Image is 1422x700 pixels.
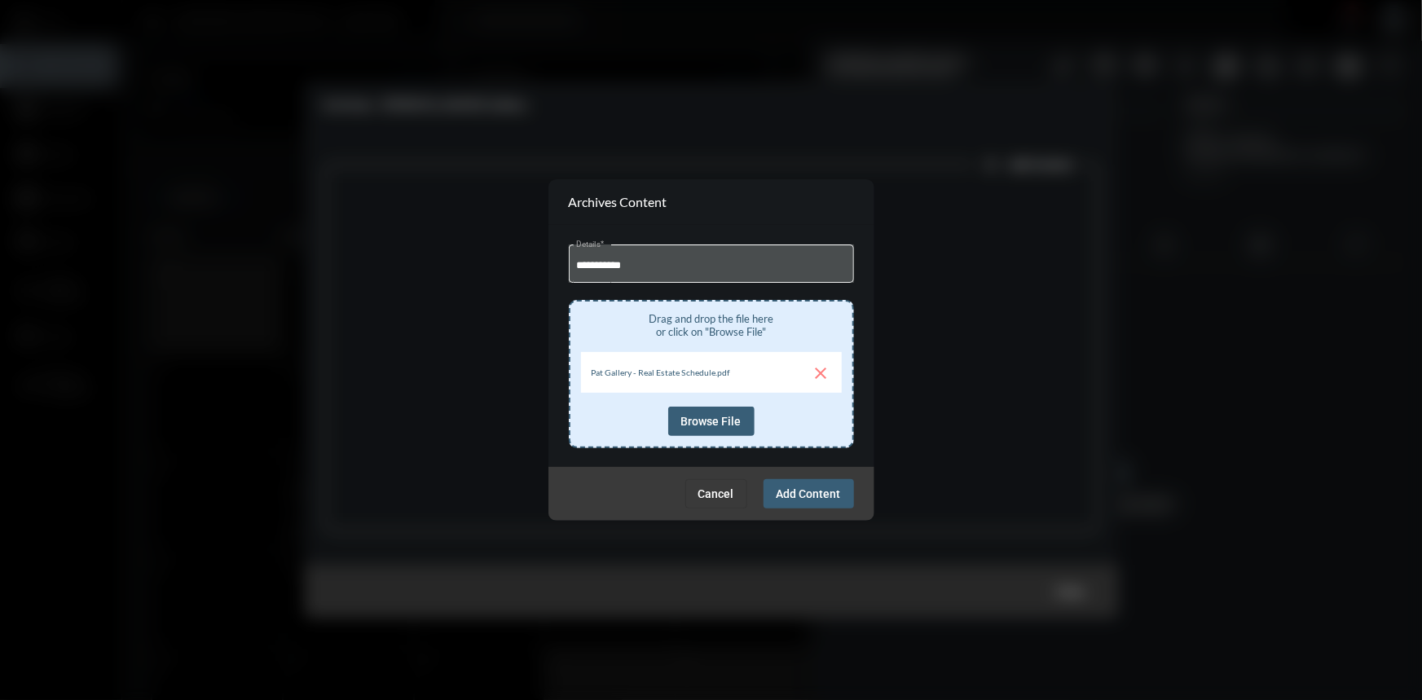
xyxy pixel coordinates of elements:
[777,487,841,500] span: Add Content
[764,479,854,508] button: Add Content
[581,368,742,377] div: Pat Gallery - Real Estate Schedule.pdf
[581,312,842,338] div: Drag and drop the file here or click on "Browse File"
[773,356,805,389] button: Upload File
[681,415,742,428] span: Browse File
[569,194,667,209] h2: Archives Content
[779,363,799,383] mat-icon: file_upload
[685,479,747,508] button: Cancel
[812,363,831,383] span: clear
[805,356,838,389] button: Cancel File
[698,487,734,500] span: Cancel
[668,407,755,436] button: Browse File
